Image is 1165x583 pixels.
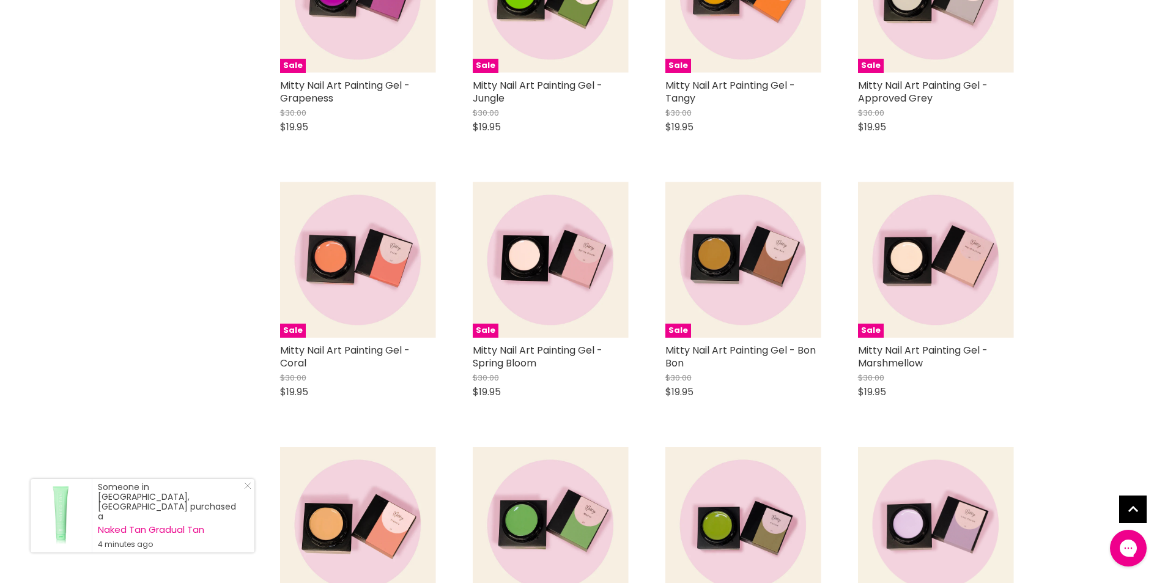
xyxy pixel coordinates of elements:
a: Mitty Nail Art Painting Gel - Approved Grey [858,78,988,105]
a: Close Notification [239,482,251,494]
svg: Close Icon [244,482,251,489]
a: Mitty Nail Art Painting Gel - Jungle [473,78,602,105]
a: Mitty Nail Art Painting Gel - Tangy [665,78,795,105]
span: Sale [280,59,306,73]
span: $30.00 [473,107,499,119]
span: Sale [858,59,884,73]
img: Mitty Nail Art Painting Gel - Spring Bloom [473,182,629,338]
span: $30.00 [280,107,306,119]
a: Mitty Nail Art Painting Gel - Grapeness [280,78,410,105]
span: Sale [858,324,884,338]
a: Naked Tan Gradual Tan [98,525,242,535]
a: Mitty Nail Art Painting Gel - CoralSale [280,182,436,338]
span: $30.00 [858,372,884,384]
span: $19.95 [665,120,693,134]
span: $30.00 [280,372,306,384]
a: Mitty Nail Art Painting Gel - Spring BloomSale [473,182,629,338]
a: Mitty Nail Art Painting Gel - Coral [280,343,410,370]
span: $30.00 [665,107,692,119]
span: $19.95 [473,120,501,134]
span: $19.95 [280,120,308,134]
span: Sale [280,324,306,338]
span: Sale [665,59,691,73]
span: Sale [665,324,691,338]
span: $30.00 [665,372,692,384]
span: $19.95 [280,385,308,399]
span: $19.95 [473,385,501,399]
span: $19.95 [858,120,886,134]
iframe: Gorgias live chat messenger [1104,525,1153,571]
img: Mitty Nail Art Painting Gel - Coral [280,182,436,338]
img: Mitty Nail Art Painting Gel - Bon Bon [665,182,821,338]
a: Mitty Nail Art Painting Gel - Spring Bloom [473,343,602,370]
a: Mitty Nail Art Painting Gel - Bon Bon [665,343,816,370]
span: $30.00 [858,107,884,119]
span: Sale [473,324,498,338]
a: Mitty Nail Art Painting Gel - Bon BonSale [665,182,821,338]
a: Mitty Nail Art Painting Gel - Marshmellow [858,343,988,370]
div: Someone in [GEOGRAPHIC_DATA], [GEOGRAPHIC_DATA] purchased a [98,482,242,549]
span: $30.00 [473,372,499,384]
img: Mitty Nail Art Painting Gel - Marshmellow [858,182,1014,338]
span: Sale [473,59,498,73]
span: $19.95 [858,385,886,399]
small: 4 minutes ago [98,540,242,549]
span: $19.95 [665,385,693,399]
a: Visit product page [31,479,92,552]
a: Mitty Nail Art Painting Gel - MarshmellowSale [858,182,1014,338]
